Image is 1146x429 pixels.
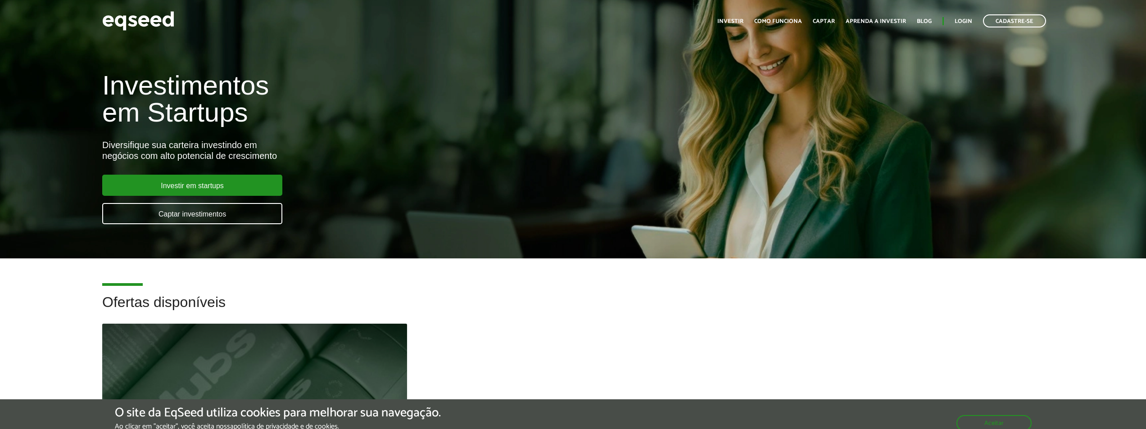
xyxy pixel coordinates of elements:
[983,14,1046,27] a: Cadastre-se
[102,72,662,126] h1: Investimentos em Startups
[813,18,835,24] a: Captar
[846,18,906,24] a: Aprenda a investir
[102,203,282,224] a: Captar investimentos
[754,18,802,24] a: Como funciona
[717,18,743,24] a: Investir
[102,9,174,33] img: EqSeed
[917,18,932,24] a: Blog
[102,175,282,196] a: Investir em startups
[115,406,441,420] h5: O site da EqSeed utiliza cookies para melhorar sua navegação.
[102,140,662,161] div: Diversifique sua carteira investindo em negócios com alto potencial de crescimento
[955,18,972,24] a: Login
[102,294,1044,324] h2: Ofertas disponíveis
